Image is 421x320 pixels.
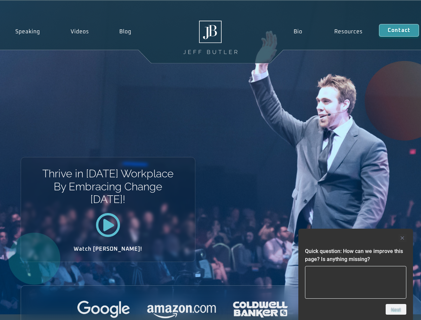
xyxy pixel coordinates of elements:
[277,24,318,39] a: Bio
[305,266,406,299] textarea: Quick question: How can we improve this page? Is anything missing?
[388,28,410,33] span: Contact
[44,246,172,252] h2: Watch [PERSON_NAME]!
[305,247,406,263] h2: Quick question: How can we improve this page? Is anything missing?
[379,24,419,37] a: Contact
[305,234,406,315] div: Quick question: How can we improve this page? Is anything missing?
[55,24,104,39] a: Videos
[104,24,147,39] a: Blog
[386,304,406,315] button: Next question
[398,234,406,242] button: Hide survey
[318,24,379,39] a: Resources
[42,167,174,206] h1: Thrive in [DATE] Workplace By Embracing Change [DATE]!
[277,24,379,39] nav: Menu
